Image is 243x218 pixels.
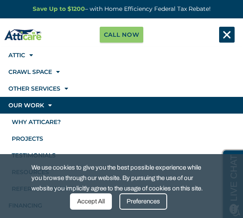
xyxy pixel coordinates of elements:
[119,193,167,210] div: Preferences
[4,4,239,14] p: – with Home Efficiency Federal Tax Rebate!
[33,5,85,13] a: Save Up to $1200
[31,162,206,193] span: We use cookies to give you the best possible experience while you browse through our website. By ...
[219,27,235,43] div: Menu Toggle
[70,193,112,210] div: Accept All
[21,7,67,17] span: Opens a chat window
[100,27,144,43] a: Call Now
[104,29,140,41] span: Call Now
